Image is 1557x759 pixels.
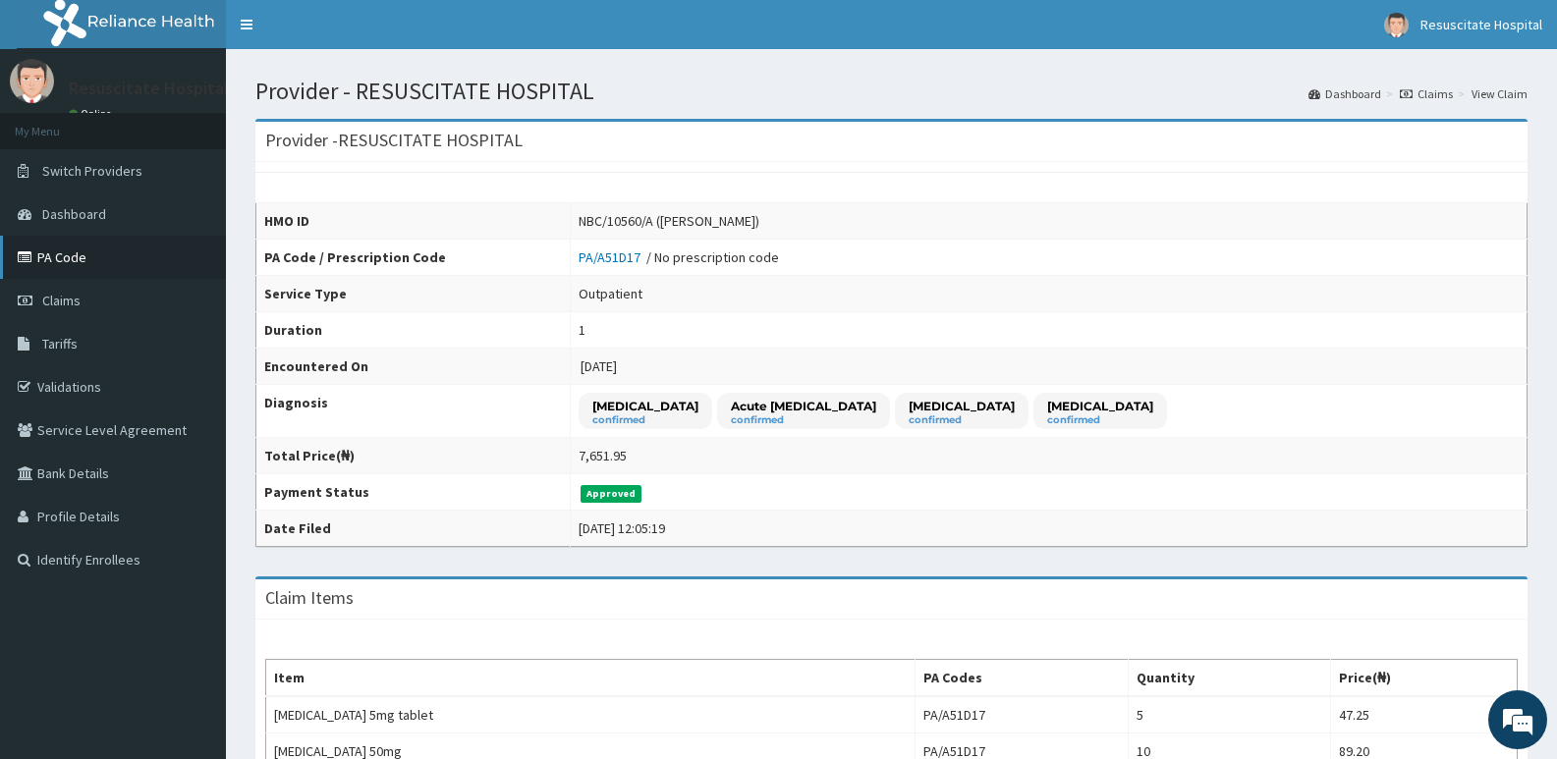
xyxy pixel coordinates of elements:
[581,485,642,503] span: Approved
[322,10,369,57] div: Minimize live chat window
[256,385,571,438] th: Diagnosis
[256,438,571,474] th: Total Price(₦)
[916,696,1129,733] td: PA/A51D17
[10,536,374,605] textarea: Type your message and hit 'Enter'
[909,415,1015,425] small: confirmed
[579,211,759,231] div: NBC/10560/A ([PERSON_NAME])
[114,247,271,446] span: We're online!
[266,660,916,697] th: Item
[265,132,523,149] h3: Provider - RESUSCITATE HOSPITAL
[579,320,585,340] div: 1
[10,59,54,103] img: User Image
[579,248,646,266] a: PA/A51D17
[256,349,571,385] th: Encountered On
[909,398,1015,414] p: [MEDICAL_DATA]
[256,203,571,240] th: HMO ID
[1308,85,1381,102] a: Dashboard
[1129,696,1331,733] td: 5
[579,446,627,465] div: 7,651.95
[42,162,142,180] span: Switch Providers
[731,415,876,425] small: confirmed
[1472,85,1528,102] a: View Claim
[579,247,779,267] div: / No prescription code
[579,518,665,538] div: [DATE] 12:05:19
[69,80,229,97] p: Resuscitate Hospital
[256,511,571,547] th: Date Filed
[581,357,617,375] span: [DATE]
[256,276,571,312] th: Service Type
[42,205,106,223] span: Dashboard
[102,110,330,136] div: Chat with us now
[255,79,1528,104] h1: Provider - RESUSCITATE HOSPITAL
[592,398,698,414] p: [MEDICAL_DATA]
[1331,660,1518,697] th: Price(₦)
[42,335,78,352] span: Tariffs
[256,474,571,511] th: Payment Status
[1047,398,1153,414] p: [MEDICAL_DATA]
[1331,696,1518,733] td: 47.25
[256,312,571,349] th: Duration
[592,415,698,425] small: confirmed
[1129,660,1331,697] th: Quantity
[69,107,116,121] a: Online
[265,589,354,607] h3: Claim Items
[1400,85,1453,102] a: Claims
[266,696,916,733] td: [MEDICAL_DATA] 5mg tablet
[731,398,876,414] p: Acute [MEDICAL_DATA]
[1420,16,1542,33] span: Resuscitate Hospital
[36,98,80,147] img: d_794563401_company_1708531726252_794563401
[42,292,81,309] span: Claims
[579,284,642,303] div: Outpatient
[1384,13,1409,37] img: User Image
[916,660,1129,697] th: PA Codes
[1047,415,1153,425] small: confirmed
[256,240,571,276] th: PA Code / Prescription Code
